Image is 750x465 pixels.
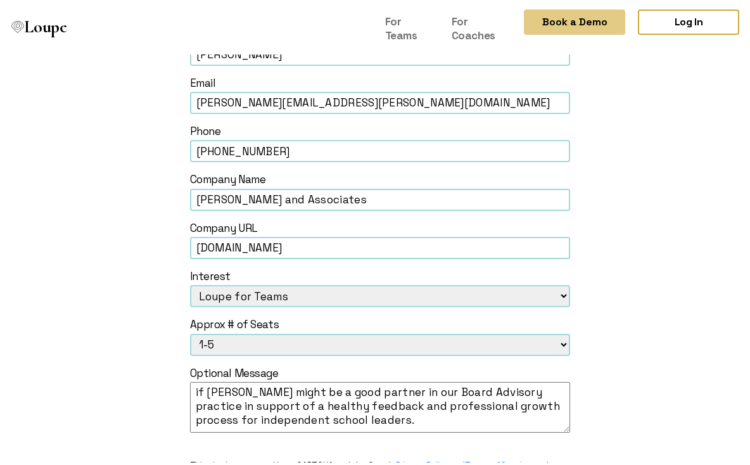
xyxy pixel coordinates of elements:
div: Interest [190,266,570,280]
a: Loupe [8,13,71,39]
img: Loupe Logo [11,18,24,30]
div: Email [190,73,570,87]
a: For Teams [380,6,434,44]
a: Log In [638,6,739,32]
button: Book a Demo [524,6,625,32]
a: For Coaches [447,6,511,44]
div: Company URL [190,218,570,232]
input: i.e. www.companyname.com [190,234,570,256]
div: Optional Message [190,363,570,377]
div: Company Name [190,169,570,183]
div: Phone [190,121,570,135]
div: Approx # of Seats [190,314,570,328]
